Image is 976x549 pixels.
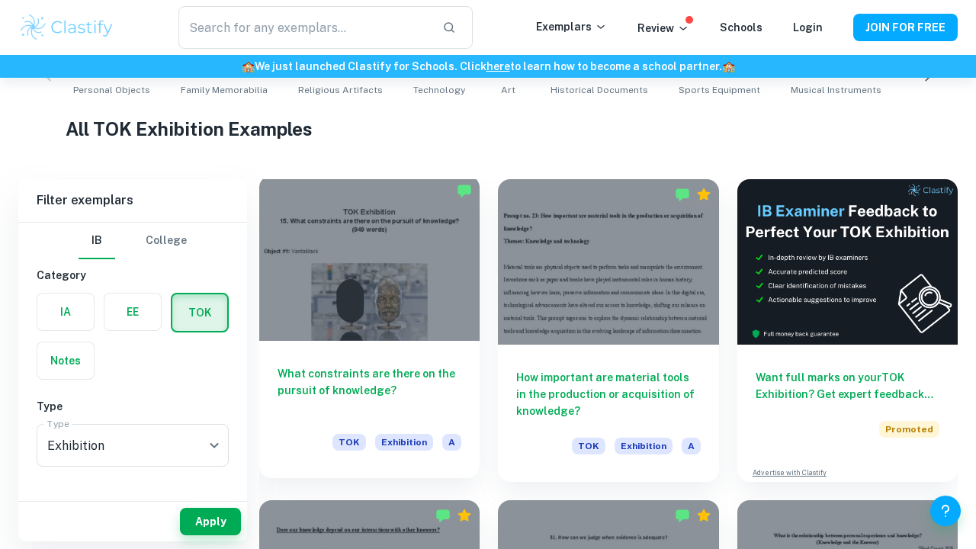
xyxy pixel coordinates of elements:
img: Marked [457,183,472,198]
p: Exemplars [536,18,607,35]
a: Schools [720,21,762,34]
button: College [146,223,187,259]
h6: We just launched Clastify for Schools. Click to learn how to become a school partner. [3,58,973,75]
div: Exhibition [37,424,229,467]
button: IB [79,223,115,259]
img: Marked [675,508,690,523]
span: TOK [332,434,366,451]
span: TOK [572,438,605,454]
input: Search for any exemplars... [178,6,430,49]
label: Type [47,417,69,430]
span: Art [501,83,515,97]
span: Historical Documents [551,83,648,97]
h6: Category [37,267,229,284]
span: 🏫 [242,60,255,72]
span: Sports Equipment [679,83,760,97]
a: What constraints are there on the pursuit of knowledge?TOKExhibitionA [259,179,480,482]
h6: What constraints are there on the pursuit of knowledge? [278,365,461,416]
button: Help and Feedback [930,496,961,526]
img: Marked [435,508,451,523]
span: Family Memorabilia [181,83,268,97]
span: A [442,434,461,451]
span: Musical Instruments [791,83,881,97]
img: Thumbnail [737,179,958,345]
span: Exhibition [615,438,673,454]
div: Premium [696,187,711,202]
img: Marked [675,187,690,202]
h6: Criteria [37,491,229,508]
button: TOK [172,294,227,331]
a: Want full marks on yourTOK Exhibition? Get expert feedback from an IB examiner!PromotedAdvertise ... [737,179,958,482]
a: Login [793,21,823,34]
img: Clastify logo [18,12,115,43]
p: Review [637,20,689,37]
h6: Type [37,398,229,415]
div: Premium [696,508,711,523]
span: Religious Artifacts [298,83,383,97]
span: Promoted [879,421,939,438]
span: Exhibition [375,434,433,451]
a: here [486,60,510,72]
div: Premium [457,508,472,523]
span: Personal Objects [73,83,150,97]
button: IA [37,294,94,330]
h1: All TOK Exhibition Examples [66,115,911,143]
a: How important are material tools in the production or acquisition of knowledge?TOKExhibitionA [498,179,718,482]
button: Apply [180,508,241,535]
h6: How important are material tools in the production or acquisition of knowledge? [516,369,700,419]
button: Notes [37,342,94,379]
button: JOIN FOR FREE [853,14,958,41]
span: A [682,438,701,454]
span: Technology [413,83,465,97]
a: Advertise with Clastify [753,467,827,478]
h6: Filter exemplars [18,179,247,222]
button: EE [104,294,161,330]
div: Filter type choice [79,223,187,259]
span: 🏫 [722,60,735,72]
h6: Want full marks on your TOK Exhibition ? Get expert feedback from an IB examiner! [756,369,939,403]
